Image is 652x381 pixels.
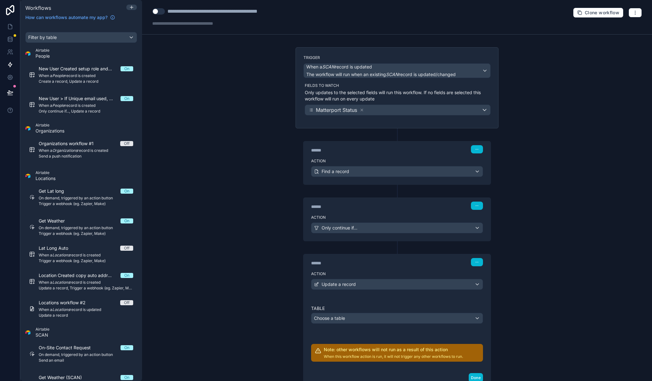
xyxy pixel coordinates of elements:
span: Airtable [36,123,64,128]
button: Only continue if... [311,223,483,233]
span: When a record is updated [39,307,133,312]
span: New User Created setup role and permissions [39,66,121,72]
span: On-Site Contact Request [39,345,98,351]
span: Lat Long Auto [39,245,76,251]
span: Organizations workflow #1 [39,140,101,147]
a: New User Created setup role and permissionsOnWhen aPeoplerecord is createdCreate a record, Update... [25,62,137,88]
em: SCAN [386,72,399,77]
span: Only continue if... [322,225,357,231]
a: Organizations workflow #1OffWhen aOrganizationsrecord is createdSend a push notification [25,137,137,163]
span: Get Weather (SCAN) [39,374,89,381]
span: When a record is created [39,253,133,258]
div: Off [124,246,129,251]
em: Locations [52,307,70,312]
a: Locations workflow #2OffWhen aLocationsrecord is updatedUpdate a record [25,296,137,322]
label: Action [311,158,483,164]
span: When a record is created [39,73,133,78]
span: Matterport Status [316,106,357,114]
a: Get Lat longOnOn demand, triggered by an action buttonTrigger a webhook (eg. Zapier, Make) [25,184,137,210]
span: Only continue if..., Update a record [39,109,133,114]
button: Find a record [311,166,483,177]
label: Action [311,271,483,276]
span: Update a record [322,281,356,287]
span: New User > If Unique email used, copy to main email field [39,95,121,102]
div: On [124,375,129,380]
label: Action [311,215,483,220]
span: Update a record [39,313,133,318]
div: On [124,345,129,350]
em: SCAN [322,64,335,69]
span: When a record is created [39,103,133,108]
span: Airtable [36,48,50,53]
button: Matterport Status [305,105,491,115]
span: Trigger a webhook (eg. Zapier, Make) [39,231,133,236]
div: scrollable content [20,24,142,381]
span: Choose a table [314,315,345,321]
button: When aSCANrecord is updatedThe workflow will run when an existingSCANrecord is updated/changed [303,63,491,78]
img: Airtable Logo [25,51,30,56]
span: Locations [36,175,55,182]
a: New User > If Unique email used, copy to main email fieldOnWhen aPeoplerecord is createdOnly cont... [25,92,137,118]
p: When this workflow action is run, it will not trigger any other workflows to run. [324,354,463,359]
button: Update a record [311,279,483,290]
span: When a record is created [39,280,133,285]
span: How can workflows automate my app? [25,14,108,21]
a: Get WeatherOnOn demand, triggered by an action buttonTrigger a webhook (eg. Zapier, Make) [25,214,137,240]
img: Airtable Logo [25,173,30,178]
div: Off [124,300,129,305]
span: The workflow will run when an existing record is updated/changed [306,72,456,77]
span: Trigger a webhook (eg. Zapier, Make) [39,201,133,206]
span: Organizations [36,128,64,134]
button: Choose a table [311,313,483,324]
span: Airtable [36,327,49,332]
img: Airtable Logo [25,126,30,131]
div: On [124,273,129,278]
a: Location Created copy auto address infoOnWhen aLocationsrecord is createdUpdate a record, Trigger... [25,268,137,294]
label: Table [311,305,483,312]
span: On demand, triggered by an action button [39,225,133,230]
div: On [124,218,129,223]
span: Send an email [39,358,133,363]
span: When a record is created [39,148,133,153]
em: People [52,73,65,78]
label: Fields to watch [305,83,491,88]
span: Get Lat long [39,188,72,194]
div: Off [124,141,129,146]
a: How can workflows automate my app? [23,14,118,21]
span: Clone workflow [585,10,619,16]
span: Update a record, Trigger a webhook (eg. Zapier, Make) [39,286,133,291]
img: Airtable Logo [25,330,30,335]
div: On [124,96,129,101]
span: Get Weather [39,218,72,224]
span: Workflows [25,5,51,11]
label: Trigger [303,55,491,60]
span: Filter by table [28,35,57,40]
span: On demand, triggered by an action button [39,196,133,201]
span: People [36,53,50,59]
em: Organizations [52,148,77,153]
em: People [52,103,65,108]
span: Airtable [36,170,55,175]
span: Send a push notification [39,154,133,159]
span: On demand, triggered by an action button [39,352,133,357]
div: On [124,66,129,71]
em: Locations [52,253,70,257]
h2: Note: other workflows will not run as a result of this action [324,346,463,353]
span: Trigger a webhook (eg. Zapier, Make) [39,258,133,263]
span: When a record is updated [306,64,372,70]
button: Clone workflow [573,8,623,18]
span: Locations workflow #2 [39,300,93,306]
em: Locations [52,280,70,285]
span: Create a record, Update a record [39,79,133,84]
a: Lat Long AutoOffWhen aLocationsrecord is createdTrigger a webhook (eg. Zapier, Make) [25,241,137,267]
div: On [124,189,129,194]
span: Find a record [322,168,349,175]
button: Filter by table [25,32,137,43]
span: Location Created copy auto address info [39,272,121,279]
p: Only updates to the selected fields will run this workflow. If no fields are selected this workfl... [305,89,491,102]
span: SCAN [36,332,49,338]
a: On-Site Contact RequestOnOn demand, triggered by an action buttonSend an email [25,341,137,367]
